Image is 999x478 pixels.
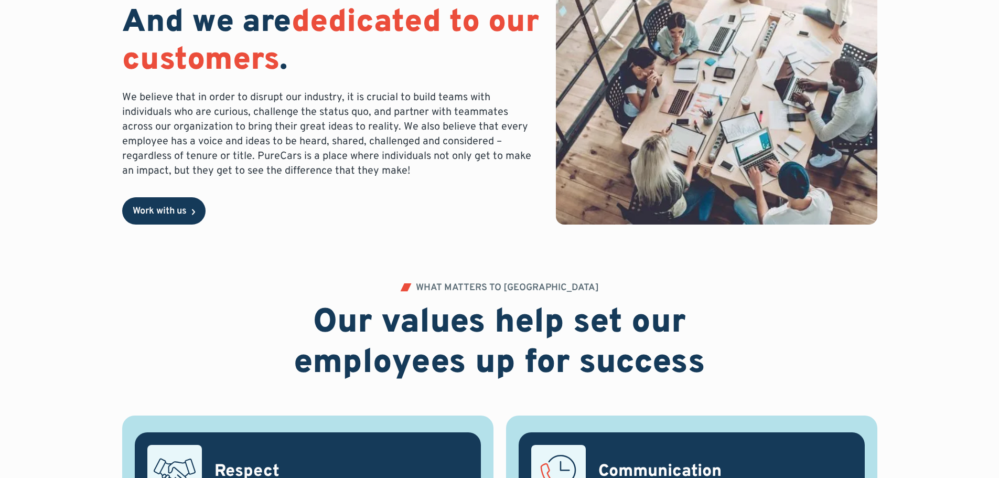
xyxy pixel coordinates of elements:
[122,90,540,178] p: We believe that in order to disrupt our industry, it is crucial to build teams with individuals w...
[231,303,768,384] h2: Our values help set our employees up for success
[133,207,187,216] div: Work with us
[122,3,539,81] span: dedicated to our customers
[416,283,599,293] div: WHAT MATTERS TO [GEOGRAPHIC_DATA]
[122,197,206,225] a: Work with us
